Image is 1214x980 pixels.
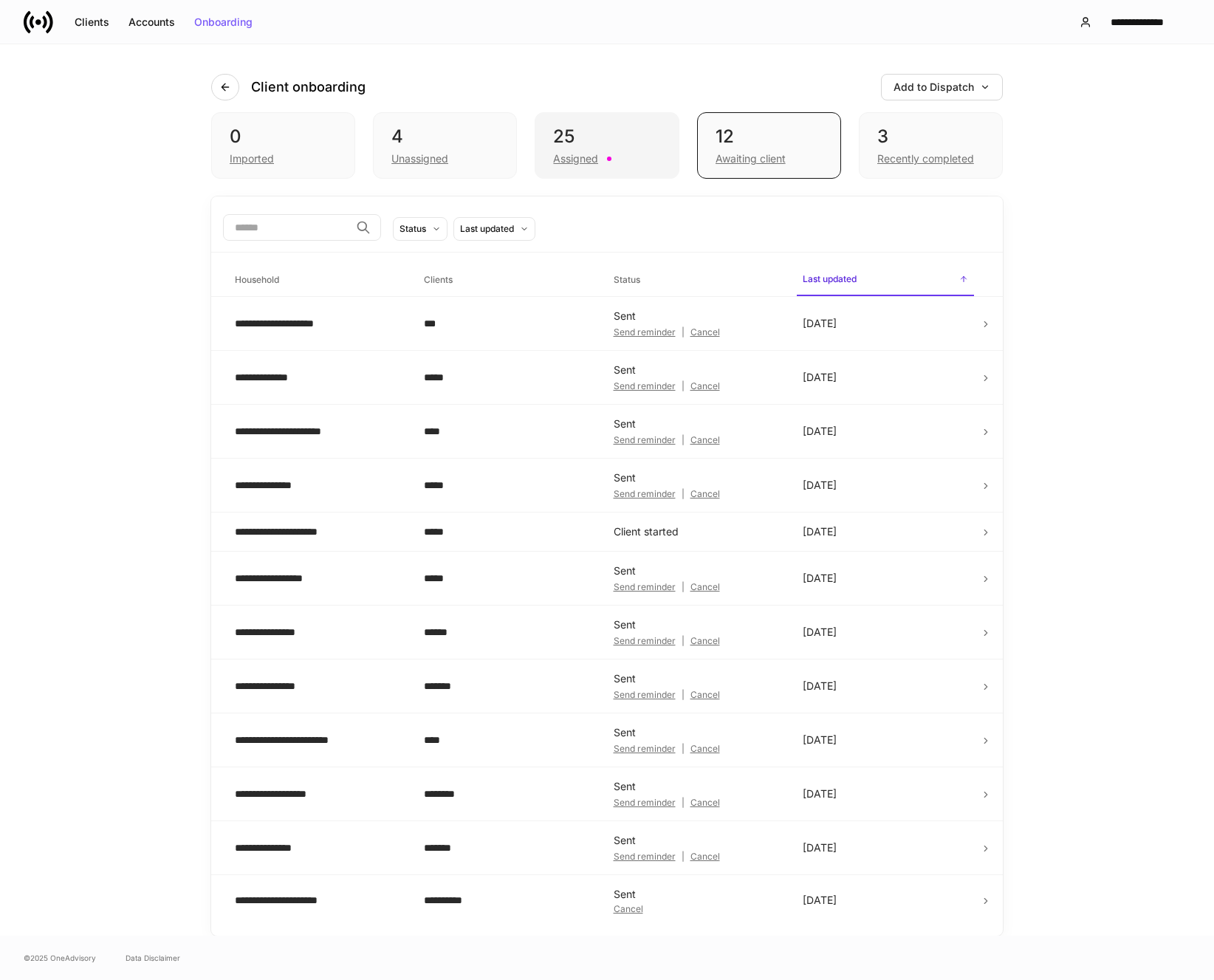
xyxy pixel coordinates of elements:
div: | [614,488,779,500]
td: [DATE] [791,405,980,459]
button: Last updated [453,217,535,241]
td: Client started [602,513,791,552]
div: Send reminder [614,691,676,699]
h6: Status [614,273,640,287]
div: Send reminder [614,637,676,645]
div: Sent [614,779,779,794]
div: Cancel [690,637,720,645]
div: 25Assigned [535,112,679,179]
button: Send reminder [614,380,676,392]
div: | [614,689,779,701]
div: Send reminder [614,328,676,337]
div: Sent [614,417,779,431]
div: 0Imported [211,112,355,179]
div: Cancel [690,583,720,592]
td: [DATE] [791,821,980,875]
div: Send reminder [614,583,676,592]
h6: Last updated [803,272,857,286]
button: Cancel [690,797,720,809]
div: Cancel [690,852,720,861]
div: | [614,797,779,809]
button: Cancel [690,851,720,863]
button: Add to Dispatch [881,74,1003,100]
button: Cancel [690,581,720,593]
button: Cancel [690,434,720,446]
div: Sent [614,563,779,578]
div: Send reminder [614,436,676,445]
td: [DATE] [791,659,980,713]
div: Cancel [690,328,720,337]
div: Assigned [553,151,598,166]
div: 4 [391,125,498,148]
button: Cancel [690,326,720,338]
button: Status [393,217,447,241]
div: Awaiting client [716,151,786,166]
div: Sent [614,363,779,377]
button: Clients [65,10,119,34]
button: Onboarding [185,10,262,34]
div: Sent [614,309,779,323]
div: Cancel [690,798,720,807]
div: Onboarding [194,17,253,27]
div: Send reminder [614,382,676,391]
div: 4Unassigned [373,112,517,179]
div: Sent [614,725,779,740]
div: Cancel [690,744,720,753]
div: | [614,851,779,863]
span: © 2025 OneAdvisory [24,952,96,964]
span: Clients [418,265,595,295]
td: [DATE] [791,875,980,926]
div: Sent [614,887,779,902]
div: Sent [614,671,779,686]
a: Data Disclaimer [126,952,180,964]
button: Send reminder [614,635,676,647]
button: Send reminder [614,434,676,446]
button: Send reminder [614,743,676,755]
div: Sent [614,470,779,485]
button: Send reminder [614,851,676,863]
span: Household [229,265,406,295]
button: Cancel [690,635,720,647]
div: Accounts [128,17,175,27]
span: Status [608,265,785,295]
td: [DATE] [791,713,980,767]
div: | [614,380,779,392]
div: | [614,635,779,647]
button: Cancel [690,380,720,392]
div: Cancel [690,436,720,445]
div: 3 [877,125,984,148]
td: [DATE] [791,459,980,513]
div: 0 [230,125,337,148]
h6: Clients [424,273,453,287]
button: Send reminder [614,689,676,701]
button: Cancel [690,689,720,701]
td: [DATE] [791,513,980,552]
div: Sent [614,833,779,848]
h4: Client onboarding [251,78,366,96]
button: Send reminder [614,488,676,500]
div: Clients [75,17,109,27]
div: Cancel [690,691,720,699]
div: Last updated [460,222,514,236]
div: 25 [553,125,660,148]
div: Cancel [690,490,720,498]
button: Cancel [690,488,720,500]
div: Imported [230,151,274,166]
div: Sent [614,617,779,632]
div: Recently completed [877,151,974,166]
button: Send reminder [614,326,676,338]
div: Cancel [690,382,720,391]
td: [DATE] [791,297,980,351]
div: | [614,434,779,446]
div: 12 [716,125,823,148]
span: Last updated [797,264,974,296]
td: [DATE] [791,606,980,659]
button: Cancel [614,905,643,914]
div: Status [399,222,426,236]
td: [DATE] [791,767,980,821]
h6: Household [235,273,279,287]
div: | [614,743,779,755]
button: Send reminder [614,797,676,809]
div: 12Awaiting client [697,112,841,179]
